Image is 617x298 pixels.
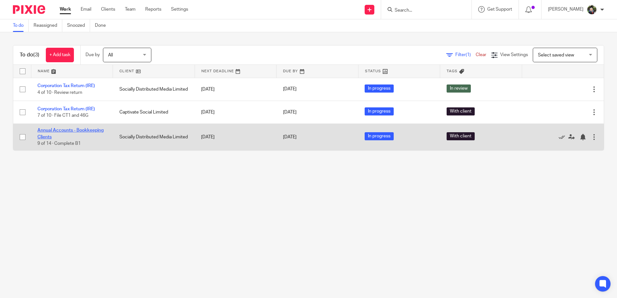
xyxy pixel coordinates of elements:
[13,19,29,32] a: To do
[587,5,597,15] img: Jade.jpeg
[95,19,111,32] a: Done
[33,52,39,57] span: (3)
[113,124,195,150] td: Socially Distributed Media Limited
[67,19,90,32] a: Snoozed
[113,101,195,124] td: Captivate Social Limited
[548,6,583,13] p: [PERSON_NAME]
[283,87,297,92] span: [DATE]
[125,6,136,13] a: Team
[447,84,471,93] span: In review
[81,6,91,13] a: Email
[394,8,452,14] input: Search
[365,84,394,93] span: In progress
[365,107,394,115] span: In progress
[37,107,95,111] a: Corporation Tax Return (IRE)
[447,132,475,140] span: With client
[559,134,568,140] a: Mark as done
[447,69,458,73] span: Tags
[195,124,277,150] td: [DATE]
[145,6,161,13] a: Reports
[37,90,82,95] span: 4 of 10 · Review return
[283,135,297,139] span: [DATE]
[195,78,277,101] td: [DATE]
[37,128,104,139] a: Annual Accounts - Bookkeeping Clients
[108,53,113,57] span: All
[283,110,297,114] span: [DATE]
[37,113,88,118] span: 7 of 10 · File CT1 and 46G
[101,6,115,13] a: Clients
[487,7,512,12] span: Get Support
[455,53,476,57] span: Filter
[476,53,486,57] a: Clear
[34,19,62,32] a: Reassigned
[171,6,188,13] a: Settings
[60,6,71,13] a: Work
[37,84,95,88] a: Corporation Tax Return (IRE)
[37,141,81,146] span: 9 of 14 · Complete B1
[500,53,528,57] span: View Settings
[20,52,39,58] h1: To do
[13,5,45,14] img: Pixie
[538,53,574,57] span: Select saved view
[466,53,471,57] span: (1)
[86,52,100,58] p: Due by
[447,107,475,115] span: With client
[195,101,277,124] td: [DATE]
[365,132,394,140] span: In progress
[46,48,74,62] a: + Add task
[113,78,195,101] td: Socially Distributed Media Limited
